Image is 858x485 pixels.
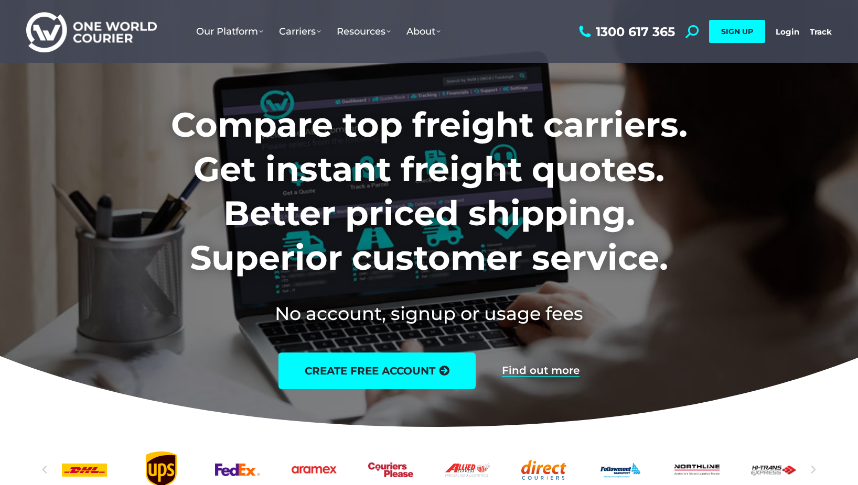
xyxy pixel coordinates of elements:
[102,103,757,280] h1: Compare top freight carriers. Get instant freight quotes. Better priced shipping. Superior custom...
[406,26,441,37] span: About
[196,26,263,37] span: Our Platform
[810,27,832,37] a: Track
[26,10,157,53] img: One World Courier
[576,25,675,38] a: 1300 617 365
[188,15,271,48] a: Our Platform
[502,365,580,377] a: Find out more
[278,352,476,389] a: create free account
[399,15,448,48] a: About
[271,15,329,48] a: Carriers
[279,26,321,37] span: Carriers
[102,301,757,326] h2: No account, signup or usage fees
[709,20,765,43] a: SIGN UP
[337,26,391,37] span: Resources
[329,15,399,48] a: Resources
[776,27,799,37] a: Login
[721,27,753,36] span: SIGN UP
